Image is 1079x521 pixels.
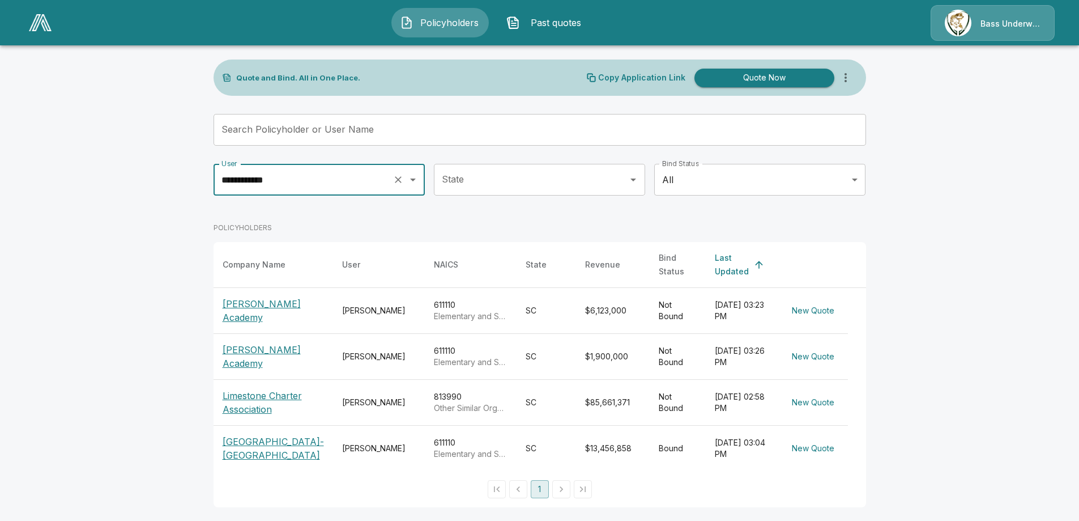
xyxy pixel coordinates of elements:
[650,288,706,334] td: Not Bound
[486,480,594,498] nav: pagination navigation
[706,288,778,334] td: [DATE] 03:23 PM
[517,380,576,426] td: SC
[598,74,685,82] p: Copy Application Link
[706,380,778,426] td: [DATE] 02:58 PM
[517,288,576,334] td: SC
[214,223,272,233] p: POLICYHOLDERS
[342,443,416,454] div: [PERSON_NAME]
[342,258,360,272] div: User
[223,343,324,370] p: [PERSON_NAME] Academy
[787,300,839,321] button: New Quote
[391,8,489,37] button: Policyholders IconPolicyholders
[434,299,507,322] div: 611110
[405,172,421,188] button: Open
[576,288,650,334] td: $6,123,000
[706,334,778,380] td: [DATE] 03:26 PM
[418,16,480,29] span: Policyholders
[715,251,749,278] div: Last Updated
[787,438,839,459] button: New Quote
[585,258,620,272] div: Revenue
[576,380,650,426] td: $85,661,371
[434,403,507,414] p: Other Similar Organizations (except Business, Professional, Labor, and Political Organizations)
[434,311,507,322] p: Elementary and Secondary Schools
[650,242,706,288] th: Bind Status
[650,426,706,472] td: Bound
[517,426,576,472] td: SC
[625,172,641,188] button: Open
[576,334,650,380] td: $1,900,000
[214,242,866,471] table: simple table
[434,357,507,368] p: Elementary and Secondary Schools
[223,297,324,324] p: [PERSON_NAME] Academy
[787,346,839,367] button: New Quote
[654,164,865,196] div: All
[526,258,547,272] div: State
[498,8,595,37] button: Past quotes IconPast quotes
[434,391,507,414] div: 813990
[434,437,507,460] div: 611110
[223,435,324,462] p: [GEOGRAPHIC_DATA]-[GEOGRAPHIC_DATA]
[434,448,507,460] p: Elementary and Secondary Schools
[434,345,507,368] div: 611110
[662,159,699,168] label: Bind Status
[787,392,839,413] button: New Quote
[223,258,285,272] div: Company Name
[221,159,237,168] label: User
[524,16,587,29] span: Past quotes
[506,16,520,29] img: Past quotes Icon
[400,16,413,29] img: Policyholders Icon
[223,389,324,416] p: Limestone Charter Association
[517,334,576,380] td: SC
[576,426,650,472] td: $13,456,858
[342,351,416,362] div: [PERSON_NAME]
[342,305,416,316] div: [PERSON_NAME]
[650,334,706,380] td: Not Bound
[531,480,549,498] button: page 1
[650,380,706,426] td: Not Bound
[434,258,458,272] div: NAICS
[694,69,834,87] button: Quote Now
[690,69,834,87] a: Quote Now
[342,397,416,408] div: [PERSON_NAME]
[390,172,406,188] button: Clear
[236,74,360,82] p: Quote and Bind. All in One Place.
[29,14,52,31] img: AA Logo
[706,426,778,472] td: [DATE] 03:04 PM
[834,66,857,89] button: more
